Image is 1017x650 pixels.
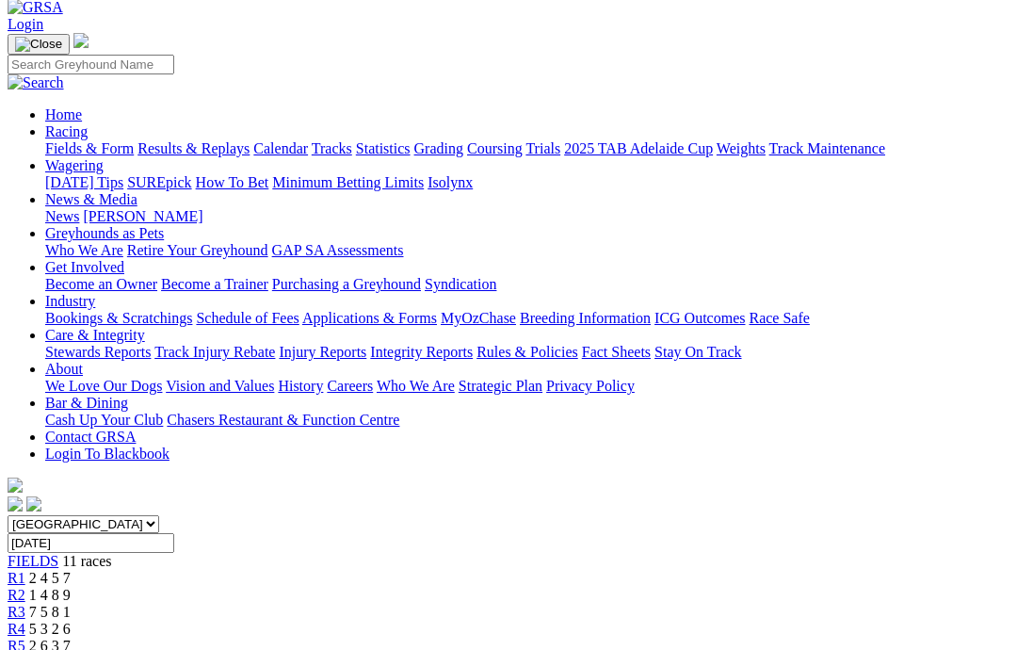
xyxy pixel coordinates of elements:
a: Race Safe [749,310,809,326]
a: Greyhounds as Pets [45,225,164,241]
a: Grading [414,140,463,156]
img: Search [8,74,64,91]
a: ICG Outcomes [654,310,745,326]
a: Care & Integrity [45,327,145,343]
a: Contact GRSA [45,429,136,445]
span: 1 4 8 9 [29,587,71,603]
a: Who We Are [45,242,123,258]
a: R3 [8,604,25,620]
a: 2025 TAB Adelaide Cup [564,140,713,156]
a: Purchasing a Greyhound [272,276,421,292]
a: Syndication [425,276,496,292]
a: Retire Your Greyhound [127,242,268,258]
a: Who We Are [377,378,455,394]
a: Schedule of Fees [196,310,299,326]
a: About [45,361,83,377]
a: Fields & Form [45,140,134,156]
a: Privacy Policy [546,378,635,394]
a: Login To Blackbook [45,446,169,462]
a: History [278,378,323,394]
a: News & Media [45,191,137,207]
a: Stewards Reports [45,344,151,360]
div: Racing [45,140,1009,157]
a: Track Maintenance [769,140,885,156]
img: logo-grsa-white.png [8,478,23,493]
a: Login [8,16,43,32]
a: Results & Replays [137,140,250,156]
a: R4 [8,621,25,637]
a: Tracks [312,140,352,156]
div: Greyhounds as Pets [45,242,1009,259]
a: Become a Trainer [161,276,268,292]
div: Industry [45,310,1009,327]
a: Cash Up Your Club [45,412,163,428]
a: News [45,208,79,224]
a: Integrity Reports [370,344,473,360]
a: SUREpick [127,174,191,190]
a: Vision and Values [166,378,274,394]
a: Chasers Restaurant & Function Centre [167,412,399,428]
span: 2 4 5 7 [29,570,71,586]
span: 5 3 2 6 [29,621,71,637]
img: Close [15,37,62,52]
div: Get Involved [45,276,1009,293]
a: Rules & Policies [476,344,578,360]
div: About [45,378,1009,395]
a: Coursing [467,140,523,156]
a: R2 [8,587,25,603]
a: GAP SA Assessments [272,242,404,258]
a: Become an Owner [45,276,157,292]
a: Wagering [45,157,104,173]
a: We Love Our Dogs [45,378,162,394]
a: Industry [45,293,95,309]
div: Wagering [45,174,1009,191]
a: [PERSON_NAME] [83,208,202,224]
img: logo-grsa-white.png [73,33,89,48]
img: twitter.svg [26,496,41,512]
a: Bar & Dining [45,395,128,411]
a: Get Involved [45,259,124,275]
a: Stay On Track [654,344,741,360]
button: Toggle navigation [8,34,70,55]
input: Search [8,55,174,74]
a: Home [45,106,82,122]
a: FIELDS [8,553,58,569]
a: [DATE] Tips [45,174,123,190]
a: Racing [45,123,88,139]
a: Calendar [253,140,308,156]
a: How To Bet [196,174,269,190]
a: Breeding Information [520,310,651,326]
a: Injury Reports [279,344,366,360]
div: Care & Integrity [45,344,1009,361]
a: Isolynx [428,174,473,190]
input: Select date [8,533,174,553]
a: Statistics [356,140,411,156]
a: R1 [8,570,25,586]
a: MyOzChase [441,310,516,326]
a: Careers [327,378,373,394]
span: 7 5 8 1 [29,604,71,620]
div: Bar & Dining [45,412,1009,429]
div: News & Media [45,208,1009,225]
a: Track Injury Rebate [154,344,275,360]
img: facebook.svg [8,496,23,512]
span: 11 races [62,553,111,569]
a: Bookings & Scratchings [45,310,192,326]
a: Strategic Plan [459,378,542,394]
a: Minimum Betting Limits [272,174,424,190]
a: Fact Sheets [582,344,651,360]
a: Weights [717,140,766,156]
a: Applications & Forms [302,310,437,326]
a: Trials [525,140,560,156]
